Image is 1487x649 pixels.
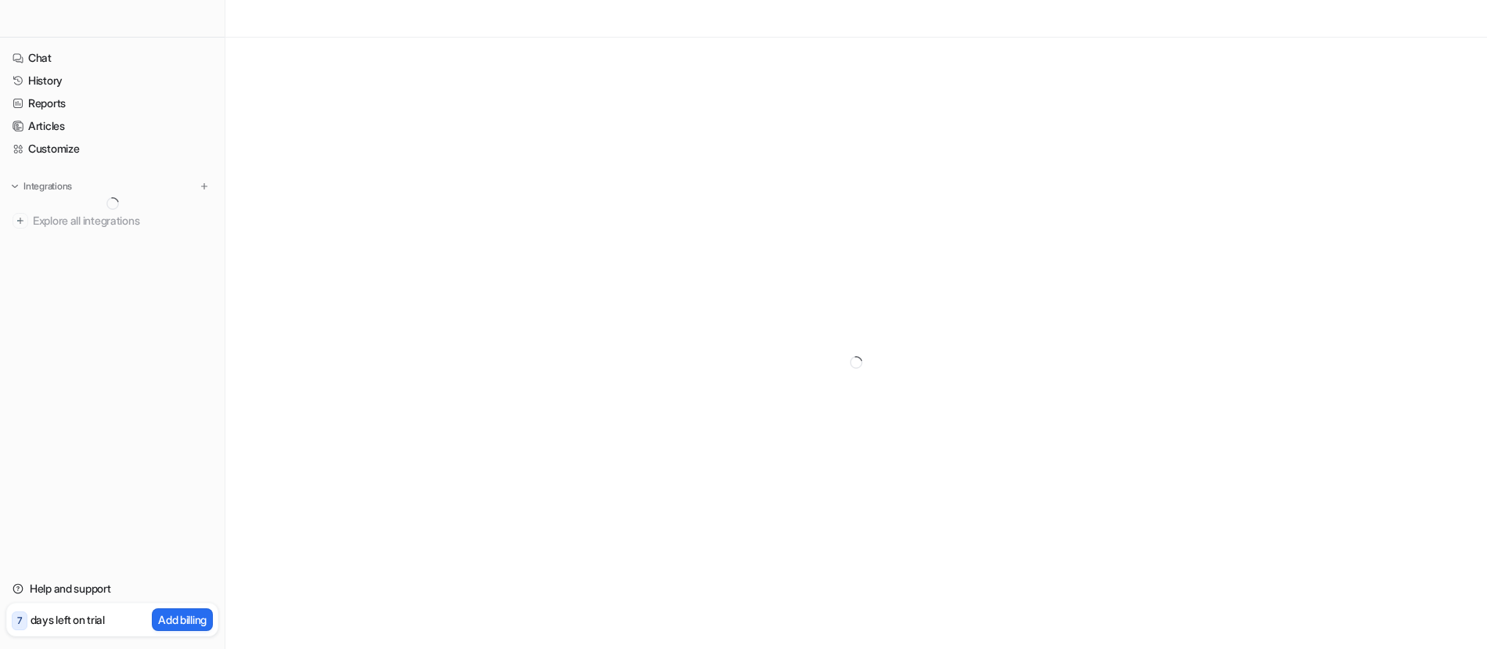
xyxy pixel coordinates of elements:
a: Explore all integrations [6,210,218,232]
img: explore all integrations [13,213,28,229]
button: Add billing [152,608,213,631]
p: days left on trial [31,611,105,628]
a: Help and support [6,578,218,600]
p: Add billing [158,611,207,628]
span: Explore all integrations [33,208,212,233]
button: Integrations [6,178,77,194]
a: Reports [6,92,218,114]
a: Articles [6,115,218,137]
p: Integrations [23,180,72,193]
img: menu_add.svg [199,181,210,192]
a: History [6,70,218,92]
p: 7 [17,614,22,628]
a: Chat [6,47,218,69]
img: expand menu [9,181,20,192]
a: Customize [6,138,218,160]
